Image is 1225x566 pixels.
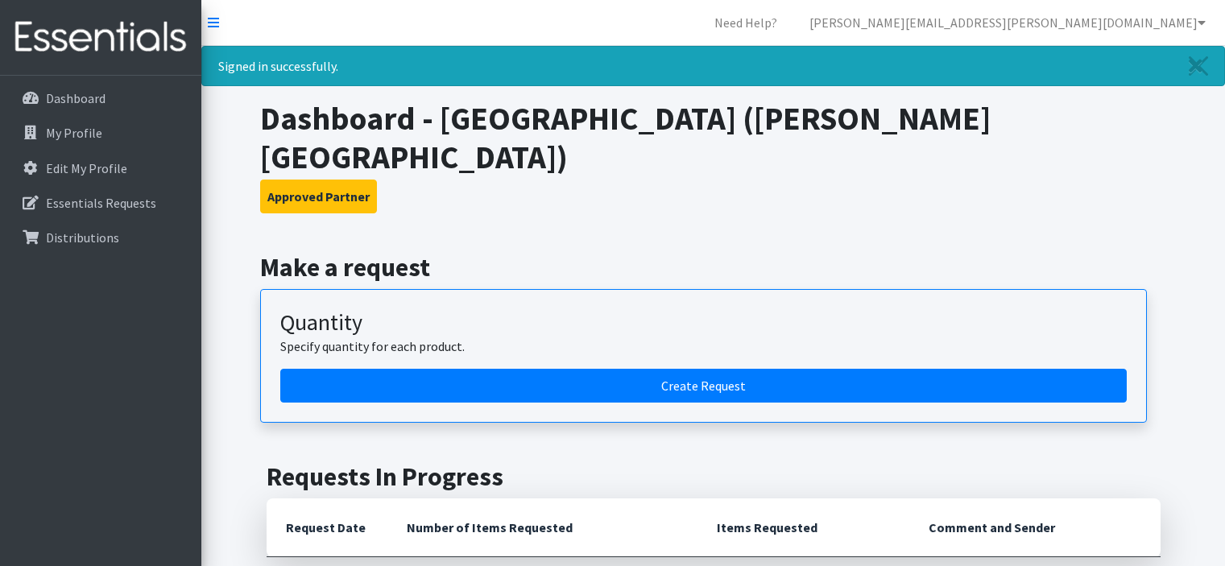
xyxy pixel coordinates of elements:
[260,180,377,213] button: Approved Partner
[6,221,195,254] a: Distributions
[6,82,195,114] a: Dashboard
[387,498,698,557] th: Number of Items Requested
[6,187,195,219] a: Essentials Requests
[909,498,1160,557] th: Comment and Sender
[280,337,1127,356] p: Specify quantity for each product.
[260,252,1166,283] h2: Make a request
[6,152,195,184] a: Edit My Profile
[46,195,156,211] p: Essentials Requests
[46,125,102,141] p: My Profile
[201,46,1225,86] div: Signed in successfully.
[267,461,1161,492] h2: Requests In Progress
[1173,47,1224,85] a: Close
[46,229,119,246] p: Distributions
[267,498,387,557] th: Request Date
[701,6,790,39] a: Need Help?
[797,6,1219,39] a: [PERSON_NAME][EMAIL_ADDRESS][PERSON_NAME][DOMAIN_NAME]
[697,498,909,557] th: Items Requested
[280,369,1127,403] a: Create a request by quantity
[46,90,106,106] p: Dashboard
[6,10,195,64] img: HumanEssentials
[6,117,195,149] a: My Profile
[46,160,127,176] p: Edit My Profile
[280,309,1127,337] h3: Quantity
[260,99,1166,176] h1: Dashboard - [GEOGRAPHIC_DATA] ([PERSON_NAME][GEOGRAPHIC_DATA])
